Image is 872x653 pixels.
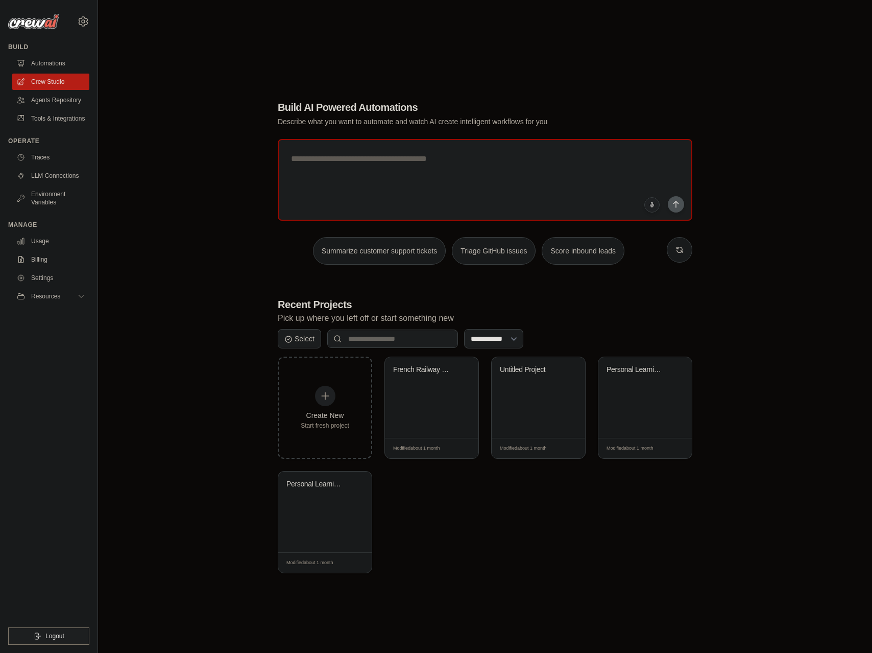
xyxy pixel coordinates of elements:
span: Edit [348,559,356,567]
button: Logout [8,627,89,645]
a: Environment Variables [12,186,89,211]
a: Automations [12,55,89,72]
div: Operate [8,137,89,145]
button: Score inbound leads [542,237,624,265]
button: Triage GitHub issues [452,237,536,265]
span: Modified about 1 month [500,445,547,452]
span: Edit [668,445,676,452]
div: Personal Learning Management System [286,480,348,489]
h3: Recent Projects [278,297,692,312]
div: Start fresh project [301,422,349,430]
span: Modified about 1 month [286,559,333,567]
div: Untitled Project [500,365,562,375]
span: Edit [561,445,570,452]
button: Get new suggestions [667,237,692,263]
span: Modified about 1 month [607,445,653,452]
a: Settings [12,270,89,286]
a: Usage [12,233,89,249]
p: Describe what you want to automate and watch AI create intelligent workflows for you [278,116,621,127]
div: Create New [301,410,349,421]
button: Click to speak your automation idea [644,197,660,213]
p: Pick up where you left off or start something new [278,312,692,325]
a: Billing [12,251,89,268]
a: Agents Repository [12,92,89,108]
a: LLM Connections [12,168,89,184]
span: Logout [45,632,64,640]
a: Crew Studio [12,74,89,90]
a: Traces [12,149,89,166]
div: Build [8,43,89,51]
img: Logo [8,14,59,29]
div: Personal Learning Management System [607,365,668,375]
button: Summarize customer support tickets [313,237,446,265]
button: Select [278,329,321,348]
div: Manage [8,221,89,229]
button: Resources [12,288,89,305]
span: Resources [31,292,60,300]
h1: Build AI Powered Automations [278,100,621,114]
div: French Railway Expert Taxonomy Mapping [393,365,455,375]
span: Modified about 1 month [393,445,440,452]
span: Edit [454,445,463,452]
a: Tools & Integrations [12,110,89,127]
